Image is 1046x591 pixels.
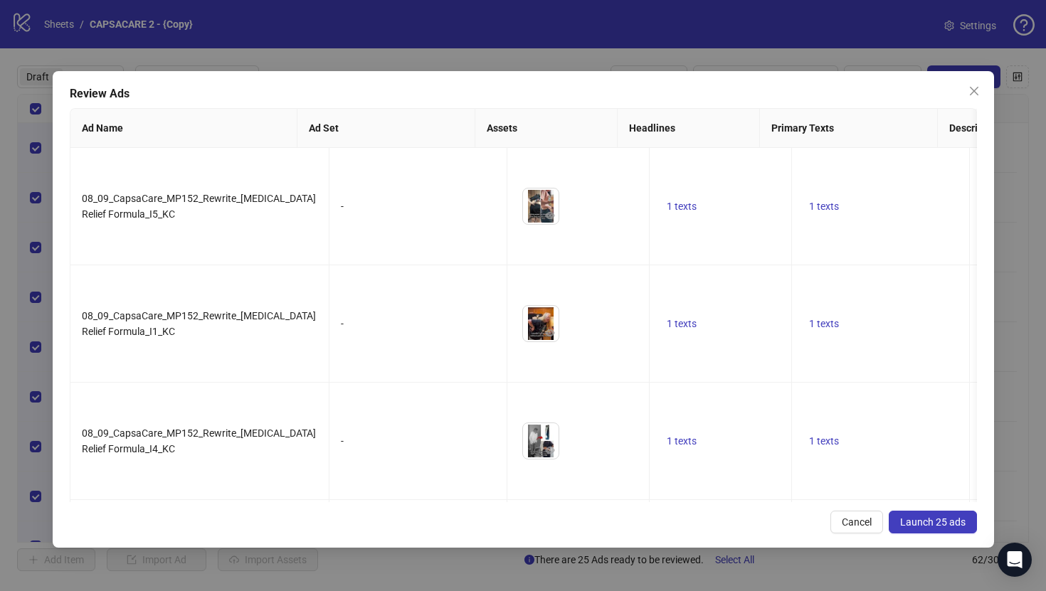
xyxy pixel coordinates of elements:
[900,516,966,528] span: Launch 25 ads
[809,435,839,447] span: 1 texts
[617,109,759,148] th: Headlines
[542,207,559,224] button: Preview
[523,188,559,224] img: Asset 1
[998,543,1032,577] div: Open Intercom Messenger
[341,316,495,331] div: -
[82,193,316,220] span: 08_09_CapsaCare_MP152_Rewrite_[MEDICAL_DATA] Relief Formula_I5_KC
[830,511,883,533] button: Cancel
[968,85,980,97] span: close
[667,201,697,212] span: 1 texts
[545,445,555,455] span: eye
[70,109,297,148] th: Ad Name
[759,109,937,148] th: Primary Texts
[803,432,845,449] button: 1 texts
[341,198,495,214] div: -
[523,306,559,341] img: Asset 1
[661,315,702,332] button: 1 texts
[889,511,977,533] button: Launch 25 ads
[803,315,845,332] button: 1 texts
[842,516,872,528] span: Cancel
[963,80,986,102] button: Close
[545,211,555,220] span: eye
[667,435,697,447] span: 1 texts
[523,423,559,459] img: Asset 1
[809,318,839,329] span: 1 texts
[545,328,555,338] span: eye
[661,432,702,449] button: 1 texts
[661,198,702,215] button: 1 texts
[542,324,559,341] button: Preview
[803,198,845,215] button: 1 texts
[82,310,316,337] span: 08_09_CapsaCare_MP152_Rewrite_[MEDICAL_DATA] Relief Formula_I1_KC
[70,85,977,102] div: Review Ads
[542,442,559,459] button: Preview
[475,109,617,148] th: Assets
[809,201,839,212] span: 1 texts
[667,318,697,329] span: 1 texts
[82,427,316,454] span: 08_09_CapsaCare_MP152_Rewrite_[MEDICAL_DATA] Relief Formula_I4_KC
[341,433,495,449] div: -
[297,109,475,148] th: Ad Set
